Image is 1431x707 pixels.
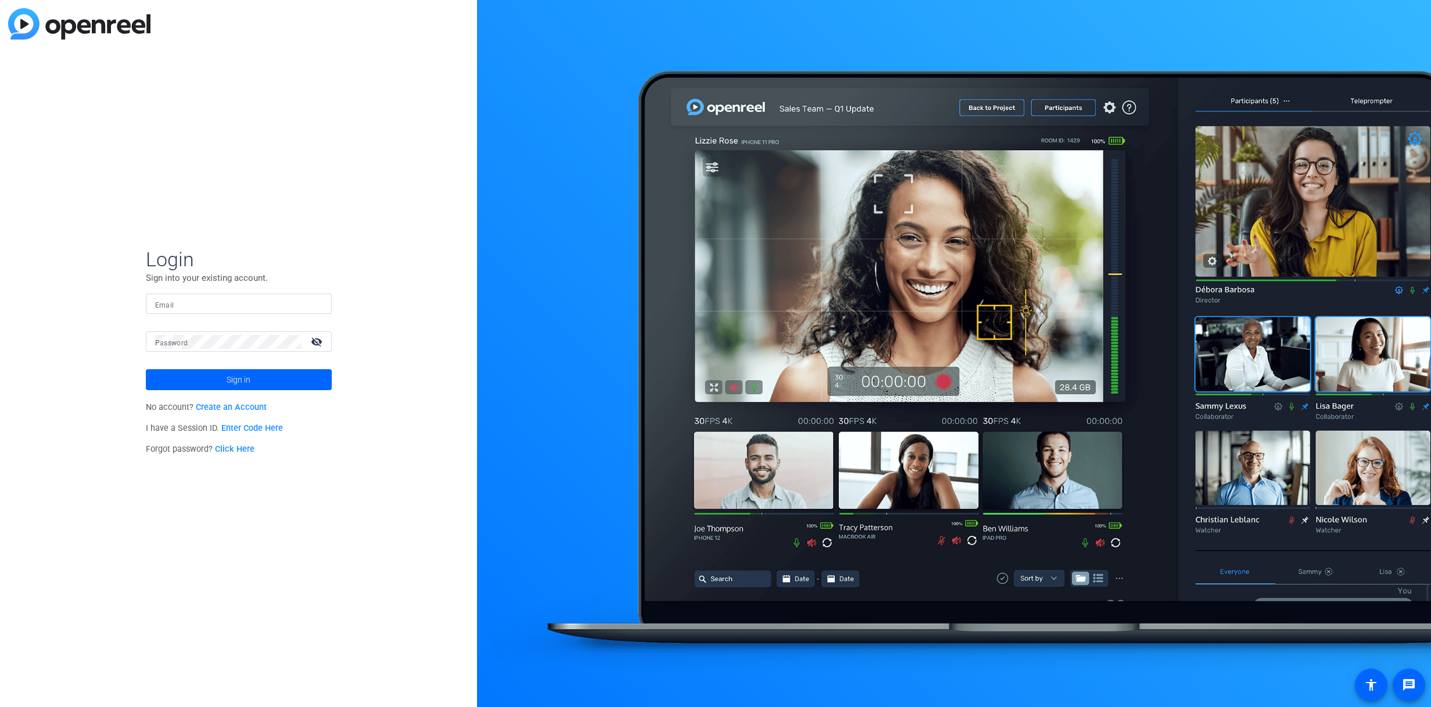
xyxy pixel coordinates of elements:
[146,444,255,454] span: Forgot password?
[155,301,174,309] mat-label: Email
[196,402,267,412] a: Create an Account
[146,247,332,272] span: Login
[155,339,188,347] mat-label: Password
[1402,678,1416,692] mat-icon: message
[146,272,332,284] p: Sign into your existing account.
[155,297,322,311] input: Enter Email Address
[146,369,332,390] button: Sign in
[227,365,250,394] span: Sign in
[215,444,254,454] a: Click Here
[8,8,150,40] img: blue-gradient.svg
[146,423,284,433] span: I have a Session ID.
[221,423,283,433] a: Enter Code Here
[1364,678,1378,692] mat-icon: accessibility
[304,333,332,350] mat-icon: visibility_off
[146,402,267,412] span: No account?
